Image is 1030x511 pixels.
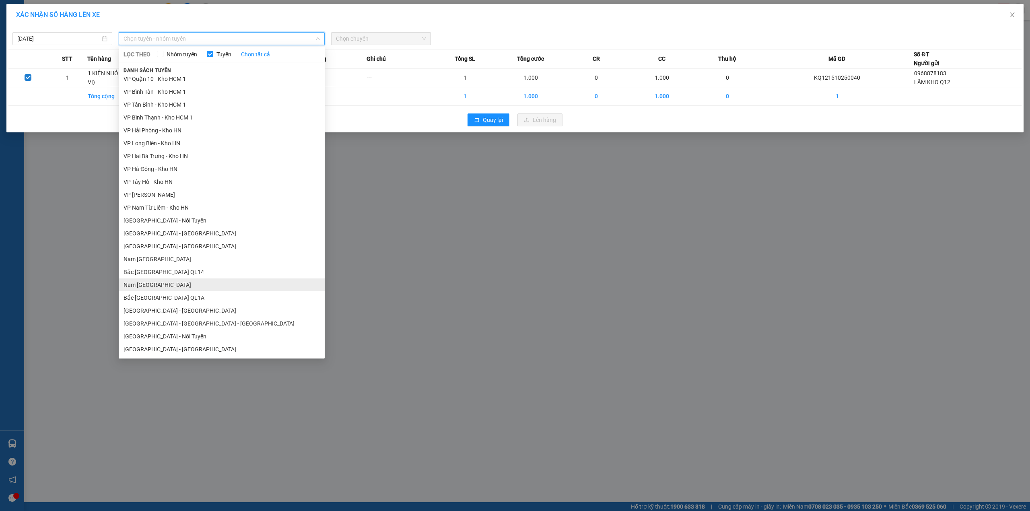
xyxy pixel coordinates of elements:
td: 1.000 [629,87,695,105]
td: 0 [695,87,760,105]
li: [GEOGRAPHIC_DATA] - [GEOGRAPHIC_DATA] [119,227,325,240]
span: Danh sách tuyến [119,67,176,74]
li: Nam [GEOGRAPHIC_DATA] [119,278,325,291]
span: Mã GD [828,54,845,63]
span: LỌC THEO [124,50,150,59]
span: rollback [474,117,480,124]
span: Tổng cước [517,54,544,63]
li: VP Nam Từ Liêm - Kho HN [119,201,325,214]
li: VP Quận 10 - Kho HCM 1 [119,72,325,85]
span: close [1009,12,1016,18]
td: 0 [564,68,629,87]
li: [GEOGRAPHIC_DATA] - [GEOGRAPHIC_DATA] [119,304,325,317]
td: 0 [564,87,629,105]
li: [GEOGRAPHIC_DATA] - [GEOGRAPHIC_DATA] [119,240,325,253]
li: Nam [GEOGRAPHIC_DATA] [119,253,325,266]
span: CC [658,54,665,63]
td: 1.000 [629,68,695,87]
a: Chọn tất cả [241,50,270,59]
span: down [315,36,320,41]
td: 1 [432,87,498,105]
span: Tổng SL [455,54,475,63]
span: Chọn chuyến [336,33,426,45]
td: --- [301,68,367,87]
li: [GEOGRAPHIC_DATA] - [GEOGRAPHIC_DATA] [119,343,325,356]
li: [GEOGRAPHIC_DATA] - Nối Tuyến [119,330,325,343]
li: VP [PERSON_NAME] [119,188,325,201]
span: STT [62,54,72,63]
li: [GEOGRAPHIC_DATA] - [GEOGRAPHIC_DATA] - [GEOGRAPHIC_DATA] [119,317,325,330]
span: Thu hộ [718,54,736,63]
input: 15/10/2025 [17,34,100,43]
span: XÁC NHẬN SỐ HÀNG LÊN XE [16,11,100,19]
li: VP Bình Tân - Kho HCM 1 [119,85,325,98]
li: VP Hải Phòng - Kho HN [119,124,325,137]
li: Bắc [GEOGRAPHIC_DATA] QL1A [119,291,325,304]
td: 1 [432,68,498,87]
td: KQ121510250040 [760,68,914,87]
span: 0968878183 [914,70,946,76]
td: Tổng cộng [87,87,153,105]
li: VP Tây Hồ - Kho HN [119,175,325,188]
td: 1 KIỆN NHỎ ( THẺ ĐỊNH VỊ) [87,68,153,87]
li: VP Hai Bà Trưng - Kho HN [119,150,325,163]
li: [GEOGRAPHIC_DATA] - Nối Tuyến [119,214,325,227]
span: Tuyến [213,50,235,59]
li: Bắc [GEOGRAPHIC_DATA] QL14 [119,266,325,278]
td: 1.000 [498,68,564,87]
button: Close [1001,4,1024,27]
li: VP Long Biên - Kho HN [119,137,325,150]
td: 0 [695,68,760,87]
td: 1.000 [498,87,564,105]
span: LÂM KHO Q12 [914,79,950,85]
button: uploadLên hàng [517,113,562,126]
td: --- [367,68,432,87]
span: CR [593,54,600,63]
span: Ghi chú [367,54,386,63]
div: Số ĐT Người gửi [914,50,939,68]
span: Quay lại [483,115,503,124]
li: VP Hà Đông - Kho HN [119,163,325,175]
li: VP Bình Thạnh - Kho HCM 1 [119,111,325,124]
button: rollbackQuay lại [468,113,509,126]
td: 1 [48,68,87,87]
span: Tên hàng [87,54,111,63]
span: Chọn tuyến - nhóm tuyến [124,33,320,45]
td: 1 [760,87,914,105]
li: VP Tân Bình - Kho HCM 1 [119,98,325,111]
span: Nhóm tuyến [163,50,200,59]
